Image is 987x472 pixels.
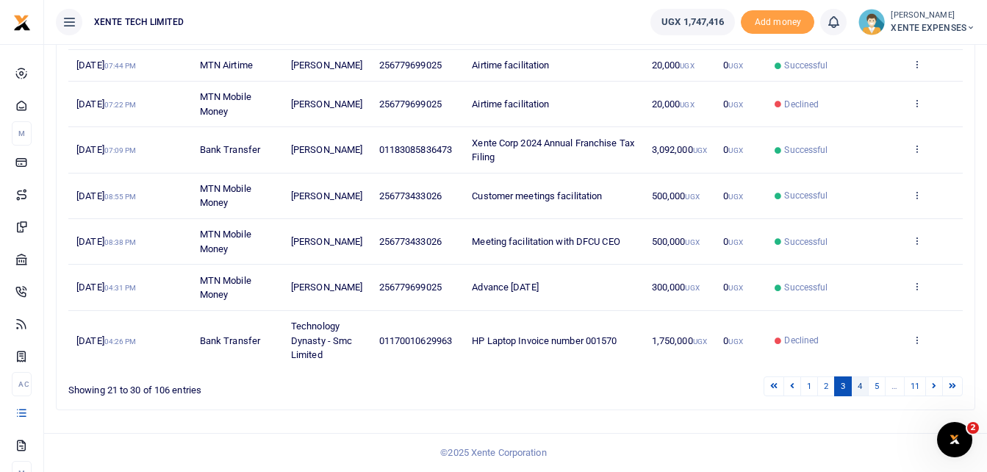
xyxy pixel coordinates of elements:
span: [DATE] [76,236,136,247]
span: Technology Dynasty - Smc Limited [291,321,352,360]
span: 0 [723,60,742,71]
span: 256779699025 [379,60,442,71]
span: 0 [723,190,742,201]
span: 256779699025 [379,99,442,110]
img: profile-user [858,9,885,35]
small: UGX [728,238,742,246]
span: MTN Airtime [200,60,253,71]
span: 20,000 [652,99,695,110]
span: 01183085836473 [379,144,452,155]
span: Meeting facilitation with DFCU CEO [472,236,620,247]
span: Declined [784,98,819,111]
span: Successful [784,235,828,248]
span: XENTE TECH LIMITED [88,15,190,29]
small: UGX [680,62,694,70]
span: [PERSON_NAME] [291,144,362,155]
span: [PERSON_NAME] [291,190,362,201]
span: Advance [DATE] [472,282,538,293]
span: [PERSON_NAME] [291,282,362,293]
a: 2 [817,376,835,396]
span: Successful [784,59,828,72]
small: 04:31 PM [104,284,137,292]
span: MTN Mobile Money [200,229,251,254]
iframe: Intercom live chat [937,422,972,457]
span: [DATE] [76,190,136,201]
span: 0 [723,99,742,110]
span: [DATE] [76,282,136,293]
a: 3 [834,376,852,396]
span: Successful [784,189,828,202]
span: 1,750,000 [652,335,707,346]
span: MTN Mobile Money [200,91,251,117]
small: UGX [685,238,699,246]
a: UGX 1,747,416 [650,9,735,35]
span: 2 [967,422,979,434]
span: 256773433026 [379,236,442,247]
small: 07:22 PM [104,101,137,109]
span: UGX 1,747,416 [661,15,724,29]
small: UGX [685,193,699,201]
li: M [12,121,32,146]
a: logo-small logo-large logo-large [13,16,31,27]
span: Xente Corp 2024 Annual Franchise Tax Filing [472,137,634,163]
span: [PERSON_NAME] [291,236,362,247]
span: 0 [723,282,742,293]
li: Wallet ballance [645,9,741,35]
span: 3,092,000 [652,144,707,155]
small: UGX [685,284,699,292]
span: 500,000 [652,236,700,247]
li: Toup your wallet [741,10,814,35]
span: MTN Mobile Money [200,183,251,209]
small: 08:38 PM [104,238,137,246]
span: Successful [784,281,828,294]
a: 11 [904,376,926,396]
span: Successful [784,143,828,157]
li: Ac [12,372,32,396]
small: UGX [728,193,742,201]
small: 04:26 PM [104,337,137,346]
small: 08:55 PM [104,193,137,201]
small: UGX [728,101,742,109]
span: 0 [723,236,742,247]
div: Showing 21 to 30 of 106 entries [68,375,435,398]
small: 07:09 PM [104,146,137,154]
span: HP Laptop Invoice number 001570 [472,335,617,346]
span: MTN Mobile Money [200,275,251,301]
small: UGX [728,146,742,154]
a: 5 [868,376,886,396]
small: 07:44 PM [104,62,137,70]
a: 4 [851,376,869,396]
span: 0 [723,335,742,346]
span: [PERSON_NAME] [291,60,362,71]
small: UGX [693,146,707,154]
span: [DATE] [76,99,136,110]
small: UGX [693,337,707,346]
span: 20,000 [652,60,695,71]
span: 500,000 [652,190,700,201]
span: [PERSON_NAME] [291,99,362,110]
span: 256779699025 [379,282,442,293]
span: Bank Transfer [200,335,260,346]
span: 01170010629963 [379,335,452,346]
span: XENTE EXPENSES [891,21,975,35]
a: 1 [800,376,818,396]
img: logo-small [13,14,31,32]
small: UGX [680,101,694,109]
span: 256773433026 [379,190,442,201]
span: Bank Transfer [200,144,260,155]
span: Add money [741,10,814,35]
span: Airtime facilitation [472,99,549,110]
span: Declined [784,334,819,347]
span: [DATE] [76,144,136,155]
span: 300,000 [652,282,700,293]
small: UGX [728,337,742,346]
span: Airtime facilitation [472,60,549,71]
small: UGX [728,62,742,70]
a: profile-user [PERSON_NAME] XENTE EXPENSES [858,9,975,35]
span: 0 [723,144,742,155]
span: [DATE] [76,60,136,71]
small: [PERSON_NAME] [891,10,975,22]
a: Add money [741,15,814,26]
span: Customer meetings facilitation [472,190,602,201]
small: UGX [728,284,742,292]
